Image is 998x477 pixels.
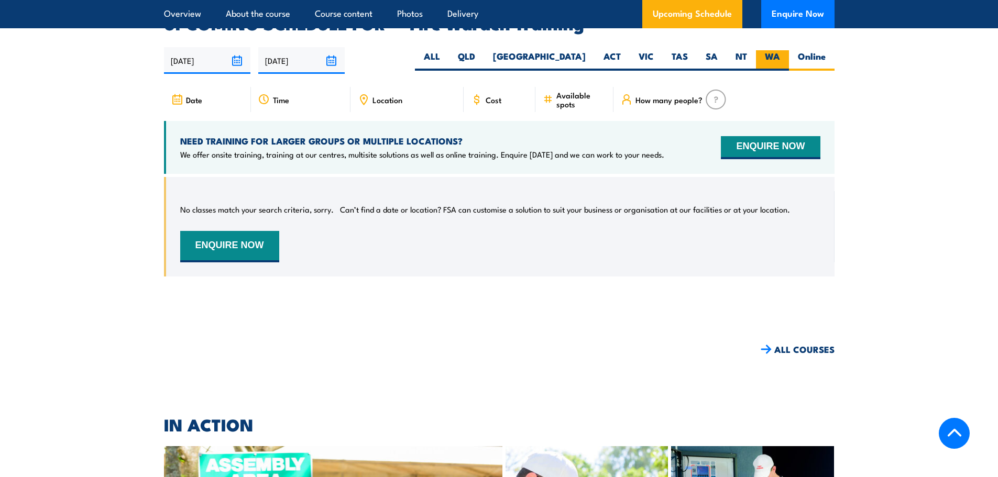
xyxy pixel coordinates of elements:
span: How many people? [635,95,703,104]
a: ALL COURSES [761,343,835,356]
label: TAS [663,50,697,71]
span: Cost [486,95,501,104]
label: ACT [595,50,630,71]
label: VIC [630,50,663,71]
p: No classes match your search criteria, sorry. [180,204,334,215]
h4: NEED TRAINING FOR LARGER GROUPS OR MULTIPLE LOCATIONS? [180,135,664,147]
label: [GEOGRAPHIC_DATA] [484,50,595,71]
input: From date [164,47,250,74]
h2: IN ACTION [164,417,835,431]
p: Can’t find a date or location? FSA can customise a solution to suit your business or organisation... [340,204,790,215]
span: Time [273,95,289,104]
span: Location [372,95,402,104]
label: Online [789,50,835,71]
span: Available spots [556,91,606,108]
label: QLD [449,50,484,71]
button: ENQUIRE NOW [180,231,279,262]
h2: UPCOMING SCHEDULE FOR - "Fire Warden Training" [164,16,835,30]
label: NT [727,50,756,71]
span: Date [186,95,202,104]
input: To date [258,47,345,74]
label: WA [756,50,789,71]
label: SA [697,50,727,71]
p: We offer onsite training, training at our centres, multisite solutions as well as online training... [180,149,664,160]
button: ENQUIRE NOW [721,136,820,159]
label: ALL [415,50,449,71]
